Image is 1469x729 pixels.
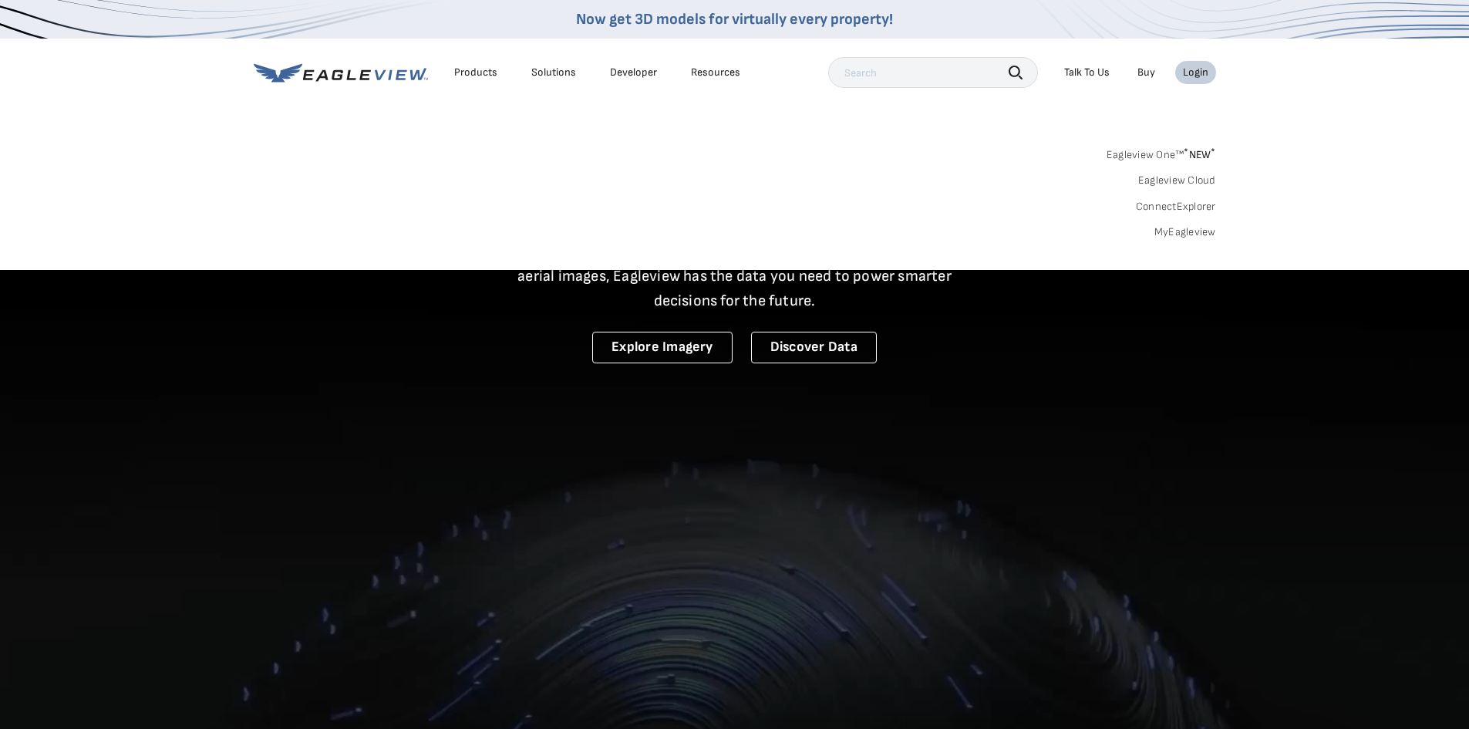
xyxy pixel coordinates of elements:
a: Developer [610,66,657,79]
a: Discover Data [751,332,877,363]
a: Now get 3D models for virtually every property! [576,10,893,29]
div: Login [1183,66,1208,79]
a: MyEagleview [1154,225,1216,239]
span: NEW [1184,148,1215,161]
a: Explore Imagery [592,332,733,363]
a: Buy [1137,66,1155,79]
div: Products [454,66,497,79]
div: Solutions [531,66,576,79]
div: Resources [691,66,740,79]
p: A new era starts here. Built on more than 3.5 billion high-resolution aerial images, Eagleview ha... [499,239,971,313]
div: Talk To Us [1064,66,1110,79]
a: ConnectExplorer [1136,200,1216,214]
input: Search [828,57,1038,88]
a: Eagleview Cloud [1138,174,1216,187]
a: Eagleview One™*NEW* [1107,143,1216,161]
